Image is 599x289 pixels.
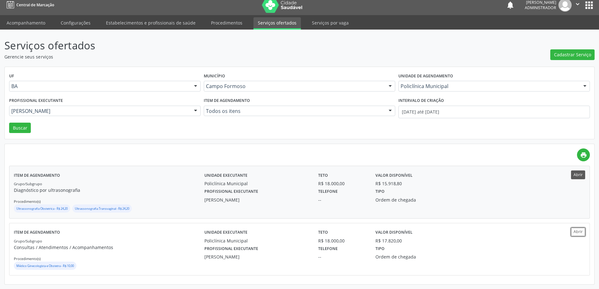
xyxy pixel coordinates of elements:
[318,170,328,180] label: Teto
[318,187,338,197] label: Telefone
[204,253,310,260] div: [PERSON_NAME]
[14,170,60,180] label: Item de agendamento
[318,228,328,237] label: Teto
[204,170,247,180] label: Unidade executante
[375,170,413,180] label: Valor disponível
[554,51,591,58] span: Cadastrar Serviço
[16,207,68,211] small: Ultrassonografia Obstetrica - R$ 24,20
[318,237,366,244] div: R$ 18.000,00
[204,96,250,106] label: Item de agendamento
[16,2,54,8] span: Central de Marcação
[253,17,301,30] a: Serviços ofertados
[375,253,452,260] div: Ordem de chegada
[318,180,366,187] div: R$ 18.000,00
[375,244,385,254] label: Tipo
[206,83,382,89] span: Campo Formoso
[375,197,452,203] div: Ordem de chegada
[75,207,129,211] small: Ultrassonografia Transvaginal - R$ 24,20
[16,264,74,268] small: Médico Ginecologista e Obstetra - R$ 10,00
[204,180,310,187] div: Policlínica Municipal
[4,53,418,60] p: Gerencie seus serviços
[56,17,95,28] a: Configurações
[9,123,31,133] button: Buscar
[207,17,247,28] a: Procedimentos
[318,197,366,203] div: --
[2,17,50,28] a: Acompanhamento
[14,239,42,243] small: Grupo/Subgrupo
[525,5,556,10] span: Administrador
[571,170,585,179] button: Abrir
[550,49,595,60] button: Cadastrar Serviço
[14,199,41,204] small: Procedimento(s)
[9,71,14,81] label: UF
[4,38,418,53] p: Serviços ofertados
[398,96,444,106] label: Intervalo de criação
[9,96,63,106] label: Profissional executante
[14,228,60,237] label: Item de agendamento
[204,197,310,203] div: [PERSON_NAME]
[375,237,402,244] div: R$ 17.820,00
[204,244,258,254] label: Profissional executante
[14,181,42,186] small: Grupo/Subgrupo
[398,71,453,81] label: Unidade de agendamento
[308,17,353,28] a: Serviços por vaga
[577,148,590,161] a: print
[14,187,204,193] p: Diagnóstico por ultrasonografia
[375,228,413,237] label: Valor disponível
[318,244,338,254] label: Telefone
[204,187,258,197] label: Profissional executante
[11,83,188,89] span: BA
[580,152,587,158] i: print
[375,187,385,197] label: Tipo
[14,256,41,261] small: Procedimento(s)
[506,1,515,9] button: notifications
[401,83,577,89] span: Policlínica Municipal
[571,228,585,236] button: Abrir
[206,108,382,114] span: Todos os itens
[204,237,310,244] div: Policlínica Municipal
[204,71,225,81] label: Município
[204,228,247,237] label: Unidade executante
[318,253,366,260] div: --
[398,106,590,118] input: Selecione um intervalo
[574,1,581,8] i: 
[14,244,204,251] p: Consultas / Atendimentos / Acompanhamentos
[375,180,402,187] div: R$ 15.918,80
[102,17,200,28] a: Estabelecimentos e profissionais de saúde
[11,108,188,114] span: [PERSON_NAME]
